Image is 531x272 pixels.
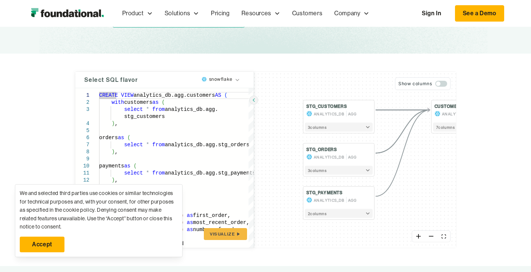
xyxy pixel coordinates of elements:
[306,190,343,196] h4: STG_PAYMENTS
[75,127,89,134] div: 5
[99,163,124,169] span: payments
[314,154,345,160] span: ANALYTICS_DB
[434,103,464,109] h4: CUSTOMERS
[334,9,360,18] div: Company
[241,9,271,18] div: Resources
[27,6,107,21] a: home
[27,6,107,21] img: Foundational Logo
[111,177,114,183] span: )
[20,189,178,231] div: We and selected third parties use cookies or similar technologies for technical purposes and, wit...
[442,111,473,117] span: ANALYTICS_DB
[193,227,243,233] span: number_of_orders
[314,197,345,203] span: ANALYTICS_DB
[348,111,357,117] span: AGG
[122,9,144,18] div: Product
[306,190,371,203] button: STG_PAYMENTSANALYTICS_DBAGG
[165,106,218,112] span: analytics_db.agg.
[306,103,347,109] h4: STG_CUSTOMERS
[75,92,89,99] div: 1
[436,124,455,130] span: 7 column s
[75,99,89,106] div: 2
[115,149,118,155] span: ,
[187,212,193,218] span: as
[149,241,183,247] span: customer_id
[84,78,138,82] h4: Select SQL flavor
[124,113,165,119] span: stg_customers
[306,147,371,160] button: STG_ORDERSANALYTICS_DBAGG
[236,1,286,26] div: Resources
[75,148,89,156] div: 8
[75,177,89,184] div: 12
[118,135,124,141] span: as
[165,9,190,18] div: Solutions
[124,142,143,148] span: select
[152,142,165,148] span: from
[210,231,235,237] span: Visualize
[75,106,89,113] div: 3
[116,1,159,26] div: Product
[215,92,221,98] span: AS
[187,220,193,225] span: as
[204,228,247,240] button: Visualize
[133,163,136,169] span: (
[165,170,256,176] span: analytics_db.agg.stg_payments
[115,177,118,183] span: ,
[187,227,193,233] span: as
[111,121,114,127] span: )
[75,141,89,148] div: 7
[124,106,143,112] span: select
[99,135,118,141] span: orders
[376,110,430,153] g: Edge from d91d737cb9fbe058b277ce7095e2c624 to e6dff7ebaf40253a98a981811306d210
[20,237,64,252] a: Accept
[75,120,89,127] div: 4
[434,103,499,117] button: CUSTOMERSANALYTICS_DB
[111,99,124,105] span: with
[124,163,130,169] span: as
[397,186,531,272] iframe: Chat Widget
[286,1,328,26] a: Customers
[308,167,327,173] span: 3 column s
[193,220,249,225] span: most_recent_order,
[159,1,205,26] div: Solutions
[348,197,357,203] span: AGG
[121,92,133,98] span: VIEW
[224,92,227,98] span: (
[328,1,375,26] div: Company
[162,99,165,105] span: (
[205,1,236,26] a: Pricing
[124,170,143,176] span: select
[306,147,337,153] h4: STG_ORDERS
[314,111,345,117] span: ANALYTICS_DB
[348,154,357,160] span: AGG
[127,135,130,141] span: (
[75,163,89,170] div: 10
[395,77,450,90] button: Show columns
[75,134,89,141] div: 6
[152,170,165,176] span: from
[308,124,327,130] span: 3 column s
[193,212,231,218] span: first_order,
[111,149,114,155] span: )
[75,184,89,191] div: 13
[124,99,152,105] span: customers
[306,103,371,117] button: STG_CUSTOMERSANALYTICS_DBAGG
[75,156,89,163] div: 9
[133,92,215,98] span: analytics_db.agg.customers
[99,92,118,98] span: CREATE
[308,211,327,217] span: 2 column s
[455,5,504,22] a: See a Demo
[376,110,430,196] g: Edge from fdd6007a342b5e7caef20c36dbcc25c6 to e6dff7ebaf40253a98a981811306d210
[414,6,449,21] a: Sign In
[152,99,158,105] span: as
[152,106,165,112] span: from
[249,96,258,105] button: Hide SQL query editor
[75,170,89,177] div: 11
[115,121,118,127] span: ,
[165,142,249,148] span: analytics_db.agg.stg_orders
